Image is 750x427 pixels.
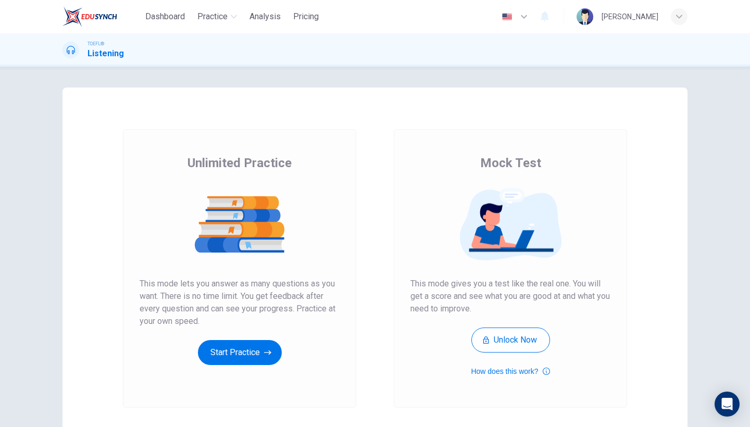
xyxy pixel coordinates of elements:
[197,10,228,23] span: Practice
[577,8,593,25] img: Profile picture
[140,278,340,328] span: This mode lets you answer as many questions as you want. There is no time limit. You get feedback...
[63,6,141,27] a: EduSynch logo
[293,10,319,23] span: Pricing
[715,392,740,417] div: Open Intercom Messenger
[480,155,541,171] span: Mock Test
[471,365,549,378] button: How does this work?
[245,7,285,26] button: Analysis
[249,10,281,23] span: Analysis
[87,47,124,60] h1: Listening
[141,7,189,26] button: Dashboard
[471,328,550,353] button: Unlock Now
[289,7,323,26] button: Pricing
[602,10,658,23] div: [PERSON_NAME]
[87,40,104,47] span: TOEFL®
[63,6,117,27] img: EduSynch logo
[198,340,282,365] button: Start Practice
[410,278,610,315] span: This mode gives you a test like the real one. You will get a score and see what you are good at a...
[501,13,514,21] img: en
[193,7,241,26] button: Practice
[145,10,185,23] span: Dashboard
[187,155,292,171] span: Unlimited Practice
